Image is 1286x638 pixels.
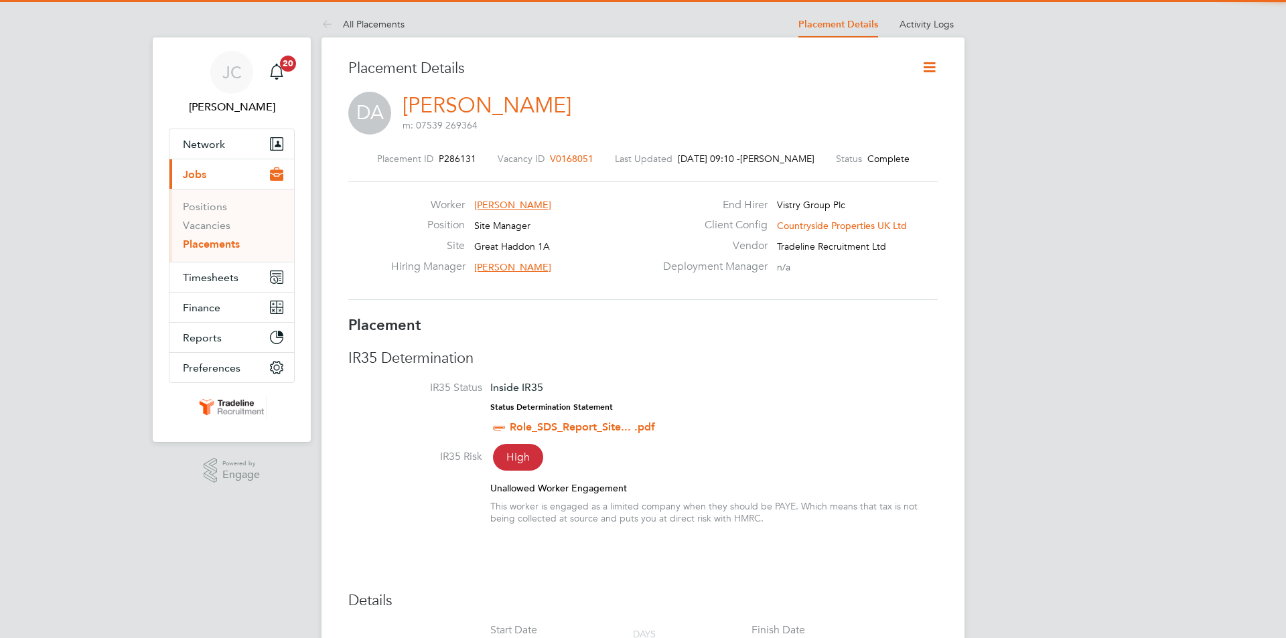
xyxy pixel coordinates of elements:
span: P286131 [439,153,476,165]
span: DA [348,92,391,135]
span: Jack Cordell [169,99,295,115]
span: Great Haddon 1A [474,240,550,252]
div: Start Date [490,623,537,637]
div: Unallowed Worker Engagement [490,482,938,494]
h3: IR35 Determination [348,349,938,368]
a: Powered byEngage [204,458,261,483]
label: Hiring Manager [391,260,465,274]
label: Worker [391,198,465,212]
a: Go to home page [169,396,295,418]
a: All Placements [321,18,405,30]
a: Vacancies [183,219,230,232]
span: Finance [183,301,220,314]
button: Network [169,129,294,159]
span: 20 [280,56,296,72]
a: Activity Logs [900,18,954,30]
label: Last Updated [615,153,672,165]
label: Deployment Manager [655,260,768,274]
span: Preferences [183,362,240,374]
label: IR35 Risk [348,450,482,464]
div: Finish Date [752,623,805,637]
span: Tradeline Recruitment Ltd [777,240,886,252]
button: Timesheets [169,262,294,292]
span: Complete [867,153,910,165]
span: Vistry Group Plc [777,199,845,211]
a: JC[PERSON_NAME] [169,51,295,115]
a: Placements [183,238,240,250]
span: m: 07539 269364 [403,119,478,131]
span: Countryside Properties UK Ltd [777,220,907,232]
a: 20 [263,51,290,94]
button: Preferences [169,353,294,382]
label: Vacancy ID [498,153,545,165]
nav: Main navigation [153,37,311,442]
a: [PERSON_NAME] [403,92,571,118]
a: Placement Details [798,19,878,30]
h3: Placement Details [348,59,901,78]
div: Jobs [169,189,294,262]
img: tradelinerecruitment-logo-retina.png [197,396,267,418]
label: IR35 Status [348,381,482,395]
span: [DATE] 09:10 - [678,153,740,165]
span: [PERSON_NAME] [740,153,814,165]
span: JC [222,64,242,81]
button: Reports [169,323,294,352]
span: [PERSON_NAME] [474,199,551,211]
label: End Hirer [655,198,768,212]
label: Placement ID [377,153,433,165]
a: Role_SDS_Report_Site... .pdf [510,420,655,433]
div: This worker is engaged as a limited company when they should be PAYE. Which means that tax is not... [490,500,938,524]
span: Timesheets [183,271,238,284]
span: Reports [183,331,222,344]
b: Placement [348,316,421,334]
span: Engage [222,469,260,481]
span: n/a [777,261,790,273]
span: [PERSON_NAME] [474,261,551,273]
a: Positions [183,200,227,213]
label: Status [836,153,862,165]
label: Client Config [655,218,768,232]
h3: Details [348,591,938,611]
span: Inside IR35 [490,381,543,394]
span: Site Manager [474,220,530,232]
span: High [493,444,543,471]
span: V0168051 [550,153,593,165]
label: Vendor [655,239,768,253]
span: Powered by [222,458,260,469]
span: Jobs [183,168,206,181]
button: Finance [169,293,294,322]
strong: Status Determination Statement [490,402,613,412]
button: Jobs [169,159,294,189]
label: Position [391,218,465,232]
label: Site [391,239,465,253]
span: Network [183,138,225,151]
